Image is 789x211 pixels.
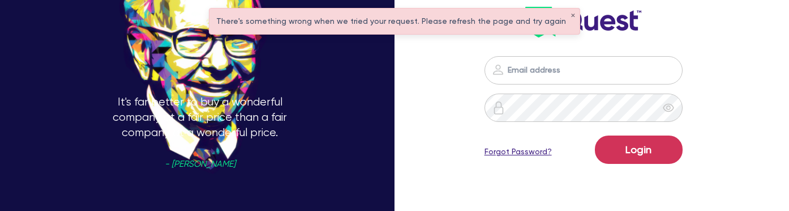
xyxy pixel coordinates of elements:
[484,146,552,158] a: Forgot Password?
[484,56,683,85] input: Email address
[571,13,575,19] button: ✕
[492,101,505,115] img: icon-password
[165,160,235,168] span: - [PERSON_NAME]
[491,63,505,77] img: icon-password
[663,102,674,113] span: eye
[595,136,683,164] button: Login
[209,9,580,34] div: There's something wrong when we tried your request. Please refresh the page and try again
